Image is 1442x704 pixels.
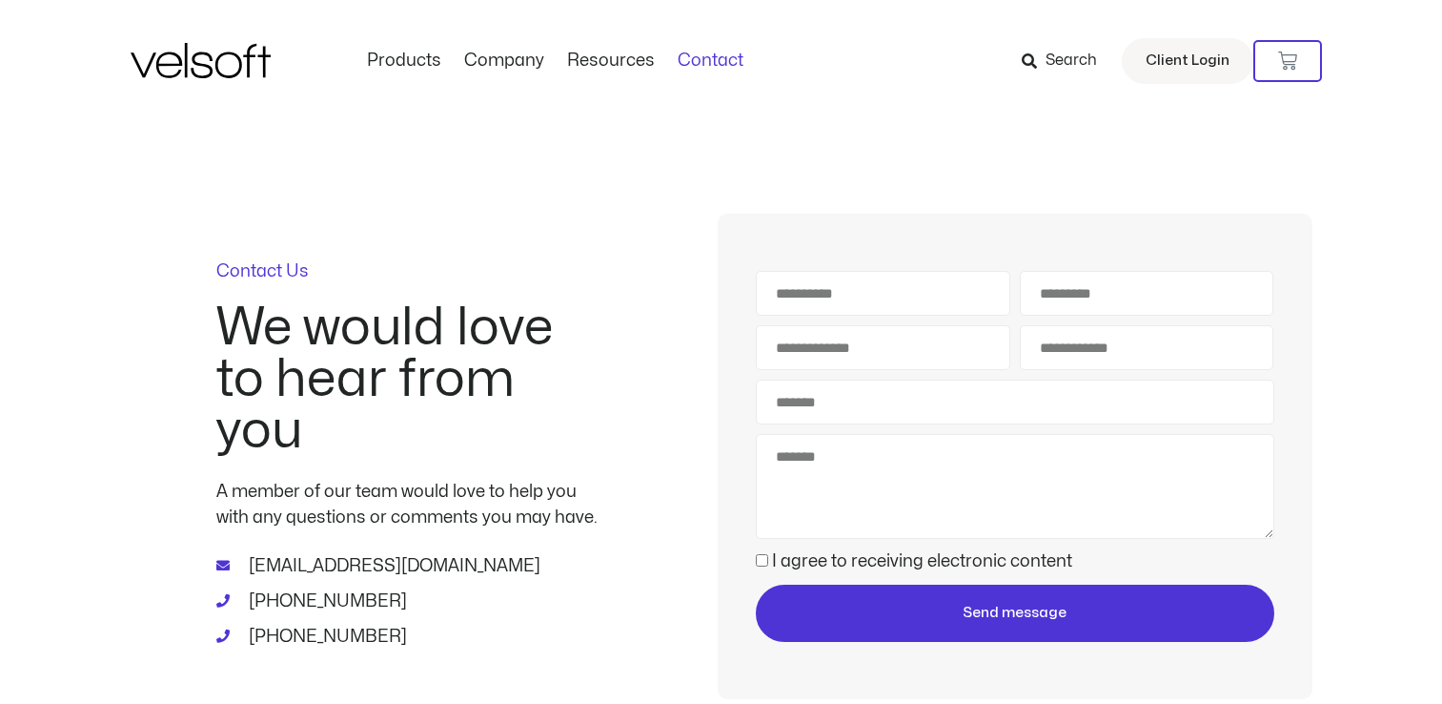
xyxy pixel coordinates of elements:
[131,43,271,78] img: Velsoft Training Materials
[216,302,598,457] h2: We would love to hear from you
[1046,49,1097,73] span: Search
[1122,38,1253,84] a: Client Login
[216,553,598,579] a: [EMAIL_ADDRESS][DOMAIN_NAME]
[963,602,1066,625] span: Send message
[355,51,755,72] nav: Menu
[244,624,407,650] span: [PHONE_NUMBER]
[756,585,1273,642] button: Send message
[244,553,540,579] span: [EMAIL_ADDRESS][DOMAIN_NAME]
[355,51,453,72] a: ProductsMenu Toggle
[216,263,598,280] p: Contact Us
[1146,49,1229,73] span: Client Login
[453,51,556,72] a: CompanyMenu Toggle
[772,553,1072,569] label: I agree to receiving electronic content
[244,589,407,614] span: [PHONE_NUMBER]
[556,51,666,72] a: ResourcesMenu Toggle
[1022,45,1110,77] a: Search
[666,51,755,72] a: ContactMenu Toggle
[216,479,598,530] p: A member of our team would love to help you with any questions or comments you may have.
